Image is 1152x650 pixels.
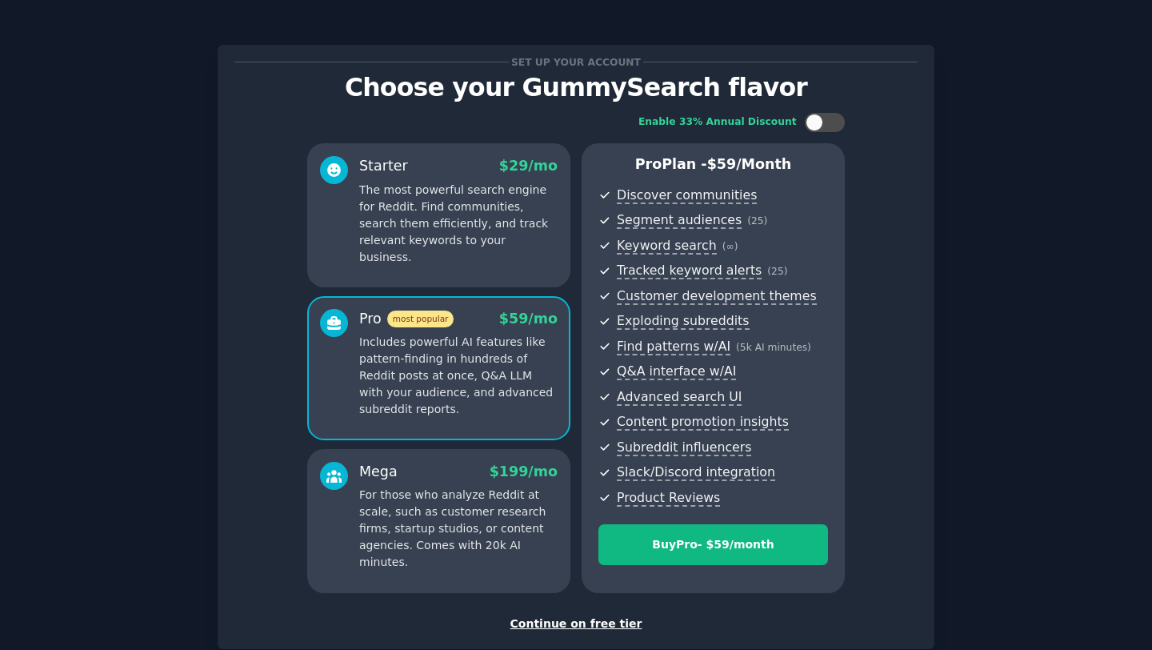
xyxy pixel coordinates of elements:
span: most popular [387,311,454,327]
span: $ 59 /month [707,156,792,172]
span: $ 59 /mo [499,311,558,327]
p: The most powerful search engine for Reddit. Find communities, search them efficiently, and track ... [359,182,558,266]
div: Continue on free tier [234,616,918,632]
div: Buy Pro - $ 59 /month [599,536,827,553]
span: Keyword search [617,238,717,255]
span: Customer development themes [617,288,817,305]
span: ( 5k AI minutes ) [736,342,811,353]
span: Product Reviews [617,490,720,507]
div: Mega [359,462,398,482]
p: For those who analyze Reddit at scale, such as customer research firms, startup studios, or conte... [359,487,558,571]
span: Find patterns w/AI [617,339,730,355]
div: Starter [359,156,408,176]
span: Segment audiences [617,212,742,229]
p: Pro Plan - [598,154,828,175]
span: Slack/Discord integration [617,464,775,481]
span: Tracked keyword alerts [617,263,762,279]
span: Discover communities [617,187,757,204]
span: Exploding subreddits [617,313,749,330]
span: $ 29 /mo [499,158,558,174]
span: ( 25 ) [747,215,767,227]
div: Pro [359,309,454,329]
span: Set up your account [509,54,644,70]
span: Q&A interface w/AI [617,363,736,380]
p: Choose your GummySearch flavor [234,74,918,102]
span: ( ∞ ) [722,241,738,252]
span: Advanced search UI [617,389,742,406]
button: BuyPro- $59/month [598,524,828,565]
span: Content promotion insights [617,414,789,431]
span: Subreddit influencers [617,439,751,456]
span: $ 199 /mo [490,463,558,479]
p: Includes powerful AI features like pattern-finding in hundreds of Reddit posts at once, Q&A LLM w... [359,334,558,418]
div: Enable 33% Annual Discount [638,115,797,130]
span: ( 25 ) [767,266,787,277]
